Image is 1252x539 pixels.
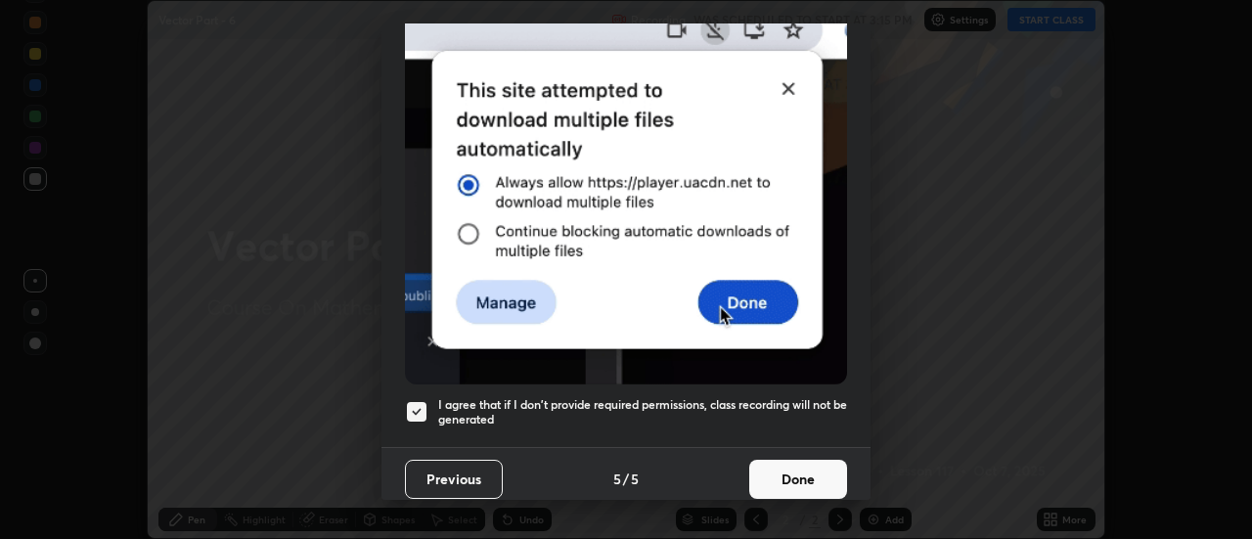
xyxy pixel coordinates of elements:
button: Done [749,460,847,499]
h5: I agree that if I don't provide required permissions, class recording will not be generated [438,397,847,427]
h4: 5 [631,469,639,489]
button: Previous [405,460,503,499]
h4: / [623,469,629,489]
h4: 5 [613,469,621,489]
